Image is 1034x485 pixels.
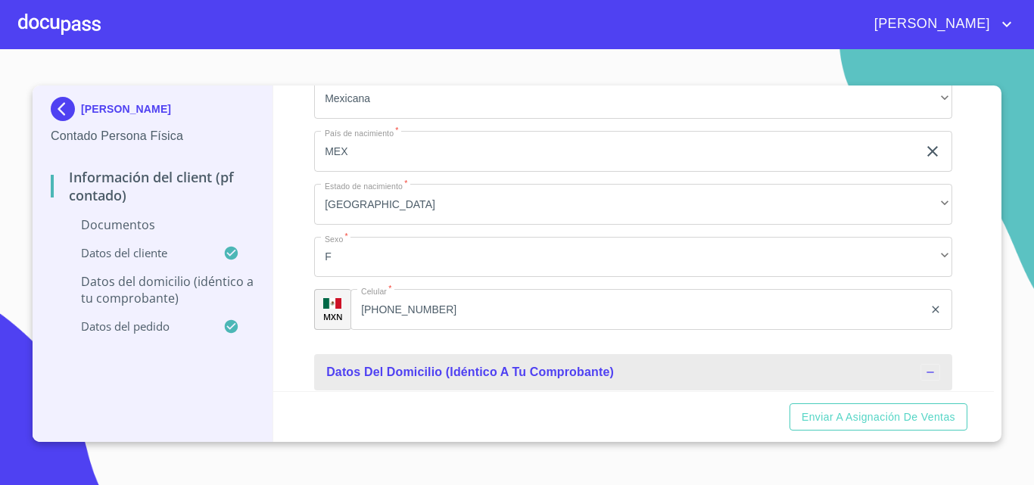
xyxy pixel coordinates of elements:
[930,303,942,316] button: clear input
[51,168,254,204] p: Información del Client (PF contado)
[323,298,341,309] img: R93DlvwvvjP9fbrDwZeCRYBHk45OWMq+AAOlFVsxT89f82nwPLnD58IP7+ANJEaWYhP0Tx8kkA0WlQMPQsAAgwAOmBj20AXj6...
[863,12,998,36] span: [PERSON_NAME]
[51,245,223,260] p: Datos del cliente
[314,354,952,390] div: Datos del domicilio (idéntico a tu comprobante)
[923,142,942,160] button: clear input
[51,97,81,121] img: Docupass spot blue
[314,184,952,225] div: [GEOGRAPHIC_DATA]
[863,12,1016,36] button: account of current user
[51,127,254,145] p: Contado Persona Física
[802,408,955,427] span: Enviar a Asignación de Ventas
[314,79,952,120] div: Mexicana
[326,365,614,378] span: Datos del domicilio (idéntico a tu comprobante)
[51,216,254,233] p: Documentos
[81,103,171,115] p: [PERSON_NAME]
[314,237,952,278] div: F
[790,403,967,431] button: Enviar a Asignación de Ventas
[323,311,343,322] p: MXN
[51,319,223,334] p: Datos del pedido
[51,273,254,306] p: Datos del domicilio (idéntico a tu comprobante)
[51,97,254,127] div: [PERSON_NAME]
